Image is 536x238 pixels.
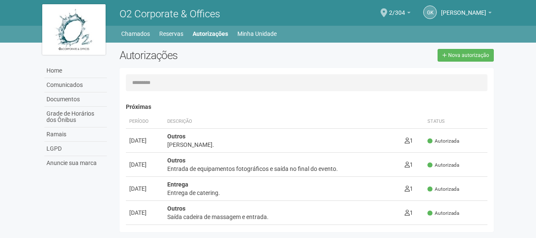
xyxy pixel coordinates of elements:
th: Descrição [164,115,401,129]
div: [PERSON_NAME]. [167,141,398,149]
a: Anuncie sua marca [44,156,107,170]
a: Reservas [159,28,183,40]
a: [PERSON_NAME] [441,11,492,17]
h2: Autorizações [120,49,300,62]
img: logo.jpg [42,4,106,55]
div: Saída cadeira de massagem e entrada. [167,213,398,221]
span: Gleice Kelly [441,1,486,16]
span: Autorizada [427,186,459,193]
a: Ramais [44,127,107,142]
span: 1 [405,209,413,216]
a: Documentos [44,92,107,107]
a: Comunicados [44,78,107,92]
th: Status [424,115,487,129]
div: [DATE] [129,160,161,169]
div: Entrada de equipamentos fotográficos e saída no final do evento. [167,165,398,173]
span: Autorizada [427,210,459,217]
span: 1 [405,137,413,144]
strong: Outros [167,133,185,140]
strong: Outros [167,205,185,212]
span: 1 [405,185,413,192]
a: Chamados [121,28,150,40]
div: Entrega de catering. [167,189,398,197]
span: 1 [405,161,413,168]
strong: Outros [167,157,185,164]
span: 2/304 [389,1,405,16]
span: Nova autorização [448,52,489,58]
a: 2/304 [389,11,411,17]
a: LGPD [44,142,107,156]
strong: Entrega [167,181,188,188]
a: GK [423,5,437,19]
div: [DATE] [129,136,161,145]
a: Minha Unidade [237,28,277,40]
a: Grade de Horários dos Ônibus [44,107,107,127]
a: Home [44,64,107,78]
div: [DATE] [129,184,161,193]
span: O2 Corporate & Offices [120,8,220,20]
a: Nova autorização [438,49,494,62]
h4: Próximas [126,104,488,110]
th: Período [126,115,164,129]
div: [DATE] [129,208,161,217]
span: Autorizada [427,162,459,169]
a: Autorizações [193,28,228,40]
span: Autorizada [427,138,459,145]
